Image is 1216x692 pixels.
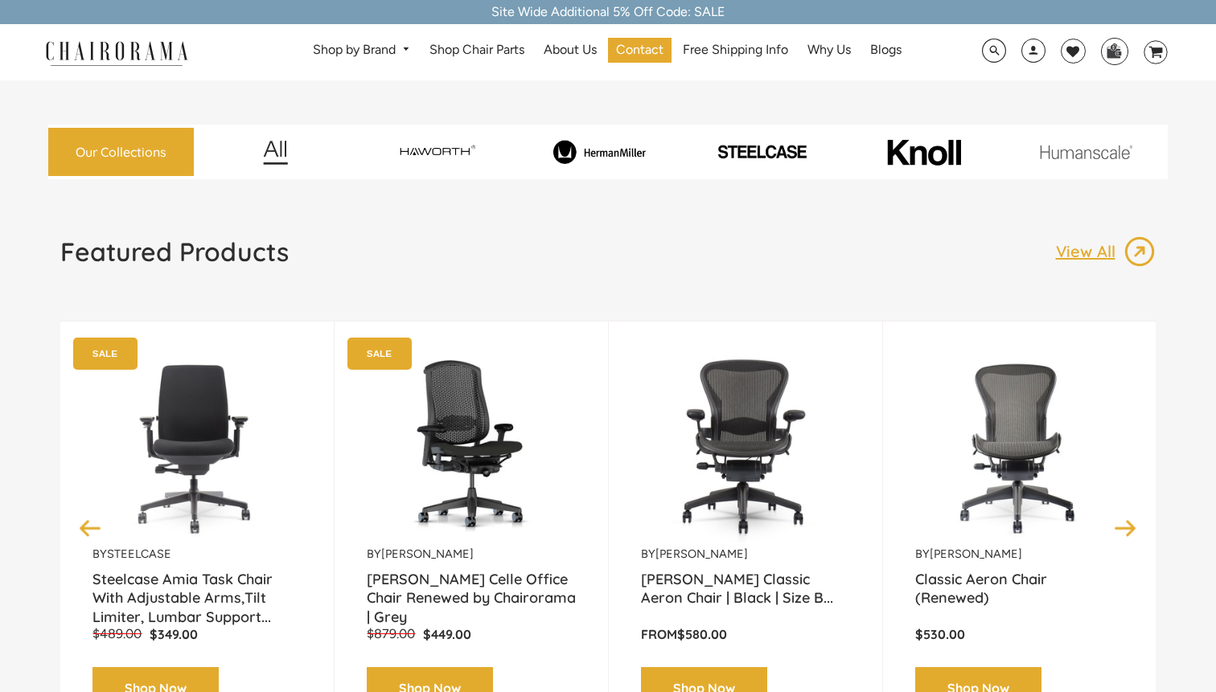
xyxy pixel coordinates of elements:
[677,626,727,642] span: $580.00
[684,143,840,160] img: PHOTO-2024-07-09-00-53-10-removebg-preview.png
[1056,235,1156,268] a: View All
[641,346,850,547] a: Herman Miller Classic Aeron Chair | Black | Size B (Renewed) - chairorama Herman Miller Classic A...
[616,42,663,59] span: Contact
[367,348,392,358] text: SALE
[359,136,516,169] img: image_7_14f0750b-d084-457f-979a-a1ab9f6582c4.png
[915,346,1124,547] a: Classic Aeron Chair (Renewed) - chairorama Classic Aeron Chair (Renewed) - chairorama
[76,514,105,542] button: Previous
[799,38,859,63] a: Why Us
[1124,235,1156,268] img: image_13.png
[915,547,1124,562] p: by
[92,547,302,562] p: by
[870,42,902,59] span: Blogs
[862,38,910,63] a: Blogs
[915,570,1124,610] a: Classic Aeron Chair (Renewed)
[97,346,298,547] img: Amia Chair by chairorama.com
[641,570,850,610] a: [PERSON_NAME] Classic Aeron Chair | Black | Size B...
[367,626,415,641] span: $879.00
[915,626,965,642] span: $530.00
[536,38,605,63] a: About Us
[107,547,171,561] a: Steelcase
[641,547,850,562] p: by
[231,140,320,165] img: image_12.png
[521,140,678,163] img: image_8_173eb7e0-7579-41b4-bc8e-4ba0b8ba93e8.png
[367,570,576,610] a: [PERSON_NAME] Celle Office Chair Renewed by Chairorama | Grey
[92,570,302,610] a: Steelcase Amia Task Chair With Adjustable Arms,Tilt Limiter, Lumbar Support...
[1008,145,1165,158] img: image_11.png
[92,346,302,547] a: Amia Chair by chairorama.com Renewed Amia Chair chairorama.com
[305,38,418,63] a: Shop by Brand
[60,235,289,280] a: Featured Products
[641,626,850,643] p: From
[92,626,142,641] span: $489.00
[675,38,796,63] a: Free Shipping Info
[367,346,576,547] img: Herman Miller Celle Office Chair Renewed by Chairorama | Grey - chairorama
[1102,39,1127,63] img: WhatsApp_Image_2024-07-12_at_16.23.01.webp
[36,39,197,67] img: chairorama
[60,235,289,268] h1: Featured Products
[608,38,672,63] a: Contact
[421,38,532,63] a: Shop Chair Parts
[381,547,474,561] a: [PERSON_NAME]
[429,42,524,59] span: Shop Chair Parts
[544,42,597,59] span: About Us
[919,346,1120,547] img: Classic Aeron Chair (Renewed) - chairorama
[930,547,1022,561] a: [PERSON_NAME]
[655,547,748,561] a: [PERSON_NAME]
[851,137,996,167] img: image_10_1.png
[48,128,194,177] a: Our Collections
[807,42,851,59] span: Why Us
[1056,241,1124,262] p: View All
[645,346,846,547] img: Herman Miller Classic Aeron Chair | Black | Size B (Renewed) - chairorama
[367,547,576,562] p: by
[1111,514,1140,542] button: Next
[367,346,576,547] a: Herman Miller Celle Office Chair Renewed by Chairorama | Grey - chairorama Herman Miller Celle Of...
[423,626,471,642] span: $449.00
[683,42,788,59] span: Free Shipping Info
[92,348,117,358] text: SALE
[265,38,948,68] nav: DesktopNavigation
[150,626,198,642] span: $349.00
